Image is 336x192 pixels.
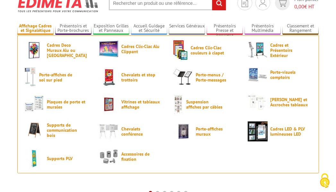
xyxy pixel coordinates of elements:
span: 0,00 [295,3,305,10]
a: Affichage Cadres et Signalétique [17,23,54,34]
img: Accessoires de fixation [99,149,119,164]
span: Chevalets conférence [122,126,160,137]
span: Suspension affiches par câbles [186,99,225,110]
a: Services Généraux [169,23,205,34]
a: Porte-affiches de sol sur pied [24,67,89,87]
a: Vitrines et tableaux affichage [99,94,163,114]
img: Porte-affiches de sol sur pied [24,67,37,87]
span: Supports PLV [47,156,86,161]
img: Plaques de porte et murales [24,94,44,114]
img: Cadres Clic-Clac couleurs à clapet [173,40,188,60]
img: Cadres LED & PLV lumineuses LED [248,121,268,141]
span: Cadres Clic-Clac couleurs à clapet [191,45,229,55]
img: Supports de communication bois [24,121,44,139]
span: Porte-affiches de sol sur pied [39,72,78,82]
a: Présentoirs Multimédia [245,23,281,34]
img: Cadres Deco Muraux Alu ou Bois [24,40,44,60]
a: Supports PLV [24,149,89,168]
img: Cimaises et Accroches tableaux [248,94,268,110]
span: Plaques de porte et murales [47,99,86,110]
span: Porte-affiches muraux [196,126,235,137]
a: [PERSON_NAME] et Accroches tableaux [248,94,312,110]
a: Exposition Grilles et Panneaux [93,23,129,34]
span: Porte-visuels comptoirs [271,70,309,80]
img: Porte-visuels comptoirs [248,67,268,82]
button: Cookies (fenêtre modale) [314,170,336,192]
a: Cadres LED & PLV lumineuses LED [248,121,312,141]
img: Porte-menus / Porte-messages [173,67,193,87]
a: Accueil Guidage et Sécurité [131,23,167,34]
a: Cadres Clic-Clac Alu Clippant [99,40,163,57]
a: Suspension affiches par câbles [173,94,237,114]
span: Supports de communication bois [47,122,86,138]
img: Cadres et Présentoirs Extérieur [248,40,268,60]
a: Présentoirs et Porte-brochures [55,23,91,34]
img: Chevalets et stop trottoirs [99,67,119,87]
span: Cadres et Présentoirs Extérieur [271,43,309,58]
a: Plaques de porte et murales [24,94,89,114]
span: Cadres Deco Muraux Alu ou [GEOGRAPHIC_DATA] [47,43,86,58]
img: Chevalets conférence [99,121,119,141]
img: Vitrines et tableaux affichage [99,94,119,114]
span: Cadres LED & PLV lumineuses LED [271,126,309,137]
span: € HT [295,3,319,10]
a: Chevalets et stop trottoirs [99,67,163,87]
img: Supports PLV [24,149,44,168]
a: Porte-affiches muraux [173,121,237,141]
span: Vitrines et tableaux affichage [122,99,160,110]
a: Présentoirs Presse et Journaux [207,23,243,34]
a: Cadres et Présentoirs Extérieur [248,40,312,60]
span: Porte-menus / Porte-messages [196,72,235,82]
span: [PERSON_NAME] et Accroches tableaux [271,97,309,107]
a: Cadres Clic-Clac couleurs à clapet [173,40,237,60]
img: Porte-affiches muraux [173,121,193,141]
a: Classement et Rangement [282,23,319,34]
span: Chevalets et stop trottoirs [122,72,160,82]
img: Suspension affiches par câbles [173,94,184,114]
a: Porte-visuels comptoirs [248,67,312,82]
span: Cadres Clic-Clac Alu Clippant [122,44,160,54]
img: Cookies (fenêtre modale) [317,173,333,189]
a: Chevalets conférence [99,121,163,141]
a: Supports de communication bois [24,121,89,139]
span: Accessoires de fixation [122,151,160,162]
a: Cadres Deco Muraux Alu ou [GEOGRAPHIC_DATA] [24,40,89,60]
a: Porte-menus / Porte-messages [173,67,237,87]
a: Accessoires de fixation [99,149,163,164]
img: Cadres Clic-Clac Alu Clippant [99,40,119,57]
